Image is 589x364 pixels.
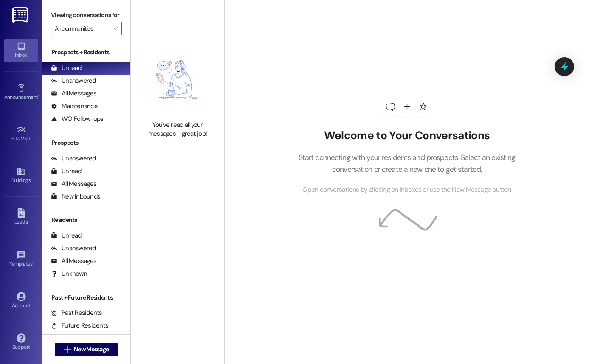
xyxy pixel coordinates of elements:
[51,192,100,201] div: New Inbounds
[74,345,109,354] span: New Message
[302,185,511,195] span: Open conversations by clicking on inboxes or use the New Message button
[42,138,130,147] div: Prospects
[42,48,130,57] div: Prospects + Residents
[140,43,215,116] img: empty-state
[140,120,215,139] div: You've read all your messages - great job!
[51,89,96,98] div: All Messages
[4,164,38,187] a: Buildings
[51,8,122,22] label: Viewing conversations for
[51,231,82,240] div: Unread
[51,154,96,163] div: Unanswered
[55,22,108,35] input: All communities
[51,167,82,176] div: Unread
[4,206,38,229] a: Leads
[31,134,32,140] span: •
[113,25,117,32] i: 
[51,257,96,266] div: All Messages
[55,343,118,356] button: New Message
[4,331,38,354] a: Support
[51,76,96,85] div: Unanswered
[38,93,39,99] span: •
[51,308,102,317] div: Past Residents
[4,39,38,62] a: Inbox
[4,248,38,271] a: Templates •
[51,269,87,278] div: Unknown
[51,179,96,188] div: All Messages
[285,151,528,176] p: Start connecting with your residents and prospects. Select an existing conversation or create a n...
[51,115,103,123] div: WO Follow-ups
[33,260,34,266] span: •
[42,293,130,302] div: Past + Future Residents
[51,321,108,330] div: Future Residents
[51,64,82,73] div: Unread
[42,216,130,224] div: Residents
[64,346,70,353] i: 
[4,123,38,146] a: Site Visit •
[4,289,38,312] a: Account
[51,102,98,111] div: Maintenance
[285,129,528,143] h2: Welcome to Your Conversations
[51,244,96,253] div: Unanswered
[12,7,30,23] img: ResiDesk Logo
